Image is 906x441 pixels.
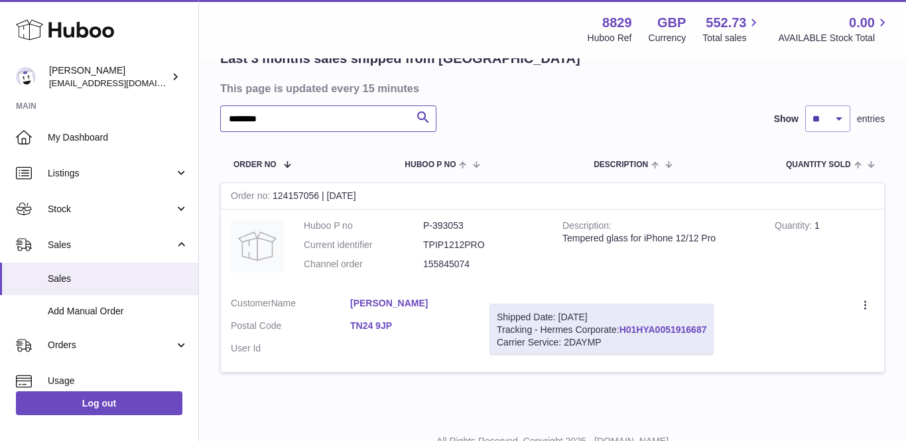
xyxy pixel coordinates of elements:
a: [PERSON_NAME] [350,297,470,310]
div: Shipped Date: [DATE] [497,311,706,324]
span: Sales [48,273,188,285]
span: entries [857,113,885,125]
span: Huboo P no [405,160,456,169]
dt: Channel order [304,258,423,271]
span: 552.73 [706,14,746,32]
strong: Description [562,220,612,234]
img: no-photo.jpg [231,220,284,273]
div: Tracking - Hermes Corporate: [489,304,714,356]
div: Tempered glass for iPhone 12/12 Pro [562,232,755,245]
a: 0.00 AVAILABLE Stock Total [778,14,890,44]
span: Orders [48,339,174,351]
span: Sales [48,239,174,251]
a: 552.73 Total sales [702,14,761,44]
span: Description [594,160,648,169]
span: My Dashboard [48,131,188,144]
div: [PERSON_NAME] [49,64,168,90]
dd: TPIP1212PRO [423,239,543,251]
span: Listings [48,167,174,180]
img: commandes@kpmatech.com [16,67,36,87]
div: 124157056 | [DATE] [221,183,884,210]
span: Usage [48,375,188,387]
dd: P-393053 [423,220,543,232]
span: Order No [233,160,277,169]
dt: Huboo P no [304,220,423,232]
h3: This page is updated every 15 minutes [220,81,881,95]
a: TN24 9JP [350,320,470,332]
span: Stock [48,203,174,216]
a: Log out [16,391,182,415]
span: AVAILABLE Stock Total [778,32,890,44]
span: Total sales [702,32,761,44]
label: Show [774,113,799,125]
dt: Current identifier [304,239,423,251]
span: 0.00 [849,14,875,32]
div: Huboo Ref [588,32,632,44]
strong: 8829 [602,14,632,32]
span: Customer [231,298,271,308]
span: [EMAIL_ADDRESS][DOMAIN_NAME] [49,78,195,88]
dt: Postal Code [231,320,350,336]
span: Add Manual Order [48,305,188,318]
dt: Name [231,297,350,313]
dd: 155845074 [423,258,543,271]
strong: GBP [657,14,686,32]
div: Carrier Service: 2DAYMP [497,336,706,349]
strong: Order no [231,190,273,204]
td: 1 [765,210,884,287]
div: Currency [649,32,686,44]
h2: Last 3 months sales shipped from [GEOGRAPHIC_DATA] [220,50,580,68]
dt: User Id [231,342,350,355]
span: Quantity Sold [786,160,851,169]
a: H01HYA0051916687 [619,324,707,335]
strong: Quantity [775,220,814,234]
